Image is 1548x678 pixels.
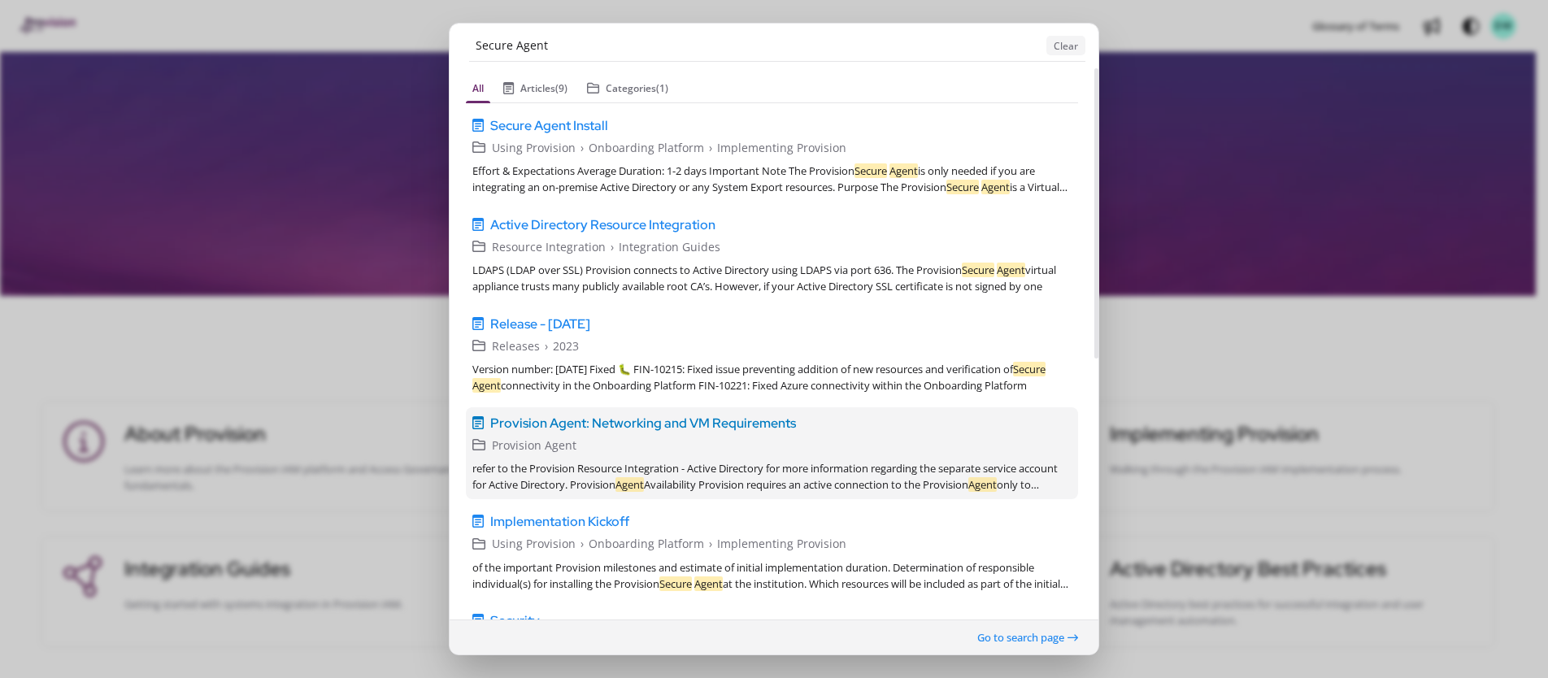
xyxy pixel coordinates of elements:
span: (1) [656,81,668,95]
button: Go to search page [976,628,1079,646]
div: Effort & Expectations Average Duration: 1-2 days Important Note The Provision is only needed if y... [472,163,1072,195]
span: › [709,535,712,553]
span: Provision Agent [492,436,576,454]
span: Onboarding Platform [589,138,704,156]
div: Version number: [DATE] Fixed 🐛 FIN-10215: Fixed issue preventing addition of new resources and ve... [472,361,1072,393]
span: › [709,138,712,156]
div: of the important Provision milestones and estimate of initial implementation duration. Determinat... [472,559,1072,592]
em: Secure [1013,362,1046,376]
span: Integration Guides [619,237,720,255]
em: Agent [472,378,501,393]
span: Release - [DATE] [490,314,590,333]
span: Implementing Provision [717,535,846,553]
span: › [611,237,614,255]
span: Security [490,611,540,631]
em: Agent [981,180,1010,194]
span: Resource Integration [492,237,606,255]
span: 2023 [553,337,579,354]
span: › [545,337,548,354]
a: Implementation KickoffUsing Provision›Onboarding Platform›Implementing Provisionof the important ... [466,506,1078,598]
span: Implementation Kickoff [490,512,629,532]
a: Provision Agent: Networking and VM RequirementsProvision Agentrefer to the Provision Resource Int... [466,406,1078,499]
button: Articles [497,75,574,103]
em: Agent [889,163,918,178]
em: Secure [659,576,692,591]
em: Agent [968,477,997,492]
span: › [580,535,584,553]
span: › [580,138,584,156]
span: Onboarding Platform [589,535,704,553]
span: (9) [555,81,567,95]
span: Using Provision [492,138,576,156]
em: Secure [854,163,887,178]
em: Secure [962,263,994,277]
span: Active Directory Resource Integration [490,215,715,234]
span: Using Provision [492,535,576,553]
a: Active Directory Resource IntegrationResource Integration›Integration GuidesLDAPS (LDAP over SSL)... [466,208,1078,301]
span: Releases [492,337,540,354]
em: Agent [997,263,1025,277]
div: refer to the Provision Resource Integration - Active Directory for more information regarding the... [472,460,1072,493]
button: Categories [580,75,675,103]
em: Agent [694,576,723,591]
span: Secure Agent Install [490,115,608,135]
em: Agent [615,477,644,492]
div: LDAPS (LDAP over SSL) Provision connects to Active Directory using LDAPS via port 636. The Provis... [472,262,1072,294]
a: Secure Agent InstallUsing Provision›Onboarding Platform›Implementing ProvisionEffort & Expectatio... [466,109,1078,202]
input: Enter Keywords [469,30,1040,61]
span: Provision Agent: Networking and VM Requirements [490,413,796,432]
em: Secure [946,180,979,194]
button: All [466,75,490,103]
span: Implementing Provision [717,138,846,156]
a: Release - [DATE]Releases›2023Version number: [DATE] Fixed 🐛 FIN-10215: Fixed issue preventing add... [466,307,1078,400]
button: Clear [1046,36,1085,55]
